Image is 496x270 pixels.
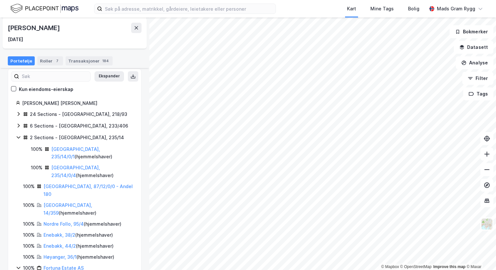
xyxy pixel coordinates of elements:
[51,146,100,160] a: [GEOGRAPHIC_DATA], 235/14/0/1
[19,85,73,93] div: Kun eiendoms-eierskap
[31,164,43,172] div: 100%
[22,99,133,107] div: [PERSON_NAME] [PERSON_NAME]
[30,122,128,130] div: 6 Sections - [GEOGRAPHIC_DATA], 233/406
[10,3,79,14] img: logo.f888ab2527a4732fd821a326f86c7f29.svg
[37,56,63,65] div: Roller
[8,56,35,65] div: Portefølje
[481,218,493,230] img: Z
[43,202,92,216] a: [GEOGRAPHIC_DATA], 14/359
[347,5,356,13] div: Kart
[381,264,399,269] a: Mapbox
[23,201,35,209] div: 100%
[94,71,124,82] button: Ekspander
[8,23,61,33] div: [PERSON_NAME]
[23,242,35,250] div: 100%
[43,254,77,260] a: Høyanger, 36/1
[51,164,133,179] div: ( hjemmelshaver )
[8,36,23,43] div: [DATE]
[454,41,493,54] button: Datasett
[433,264,465,269] a: Improve this map
[19,72,90,81] input: Søk
[400,264,432,269] a: OpenStreetMap
[23,220,35,228] div: 100%
[43,220,121,228] div: ( hjemmelshaver )
[456,56,493,69] button: Analyse
[43,221,84,227] a: Nordre Follo, 95/4
[462,72,493,85] button: Filter
[30,134,124,141] div: 2 Sections - [GEOGRAPHIC_DATA], 235/14
[66,56,113,65] div: Transaksjoner
[43,232,75,238] a: Enebakk, 38/2
[450,25,493,38] button: Bokmerker
[54,58,60,64] div: 7
[370,5,394,13] div: Mine Tags
[43,242,114,250] div: ( hjemmelshaver )
[30,110,127,118] div: 24 Sections - [GEOGRAPHIC_DATA], 218/93
[43,253,114,261] div: ( hjemmelshaver )
[437,5,475,13] div: Mads Gram Rygg
[51,165,100,178] a: [GEOGRAPHIC_DATA], 235/14/0/4
[31,145,43,153] div: 100%
[43,201,133,217] div: ( hjemmelshaver )
[101,58,110,64] div: 184
[43,231,113,239] div: ( hjemmelshaver )
[43,243,76,249] a: Enebakk, 44/2
[43,184,133,197] a: [GEOGRAPHIC_DATA], 87/12/0/0 - Andel 180
[23,253,35,261] div: 100%
[51,145,133,161] div: ( hjemmelshaver )
[23,231,35,239] div: 100%
[408,5,419,13] div: Bolig
[464,239,496,270] iframe: Chat Widget
[464,239,496,270] div: Kontrollprogram for chat
[463,87,493,100] button: Tags
[102,4,276,14] input: Søk på adresse, matrikkel, gårdeiere, leietakere eller personer
[23,183,35,190] div: 100%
